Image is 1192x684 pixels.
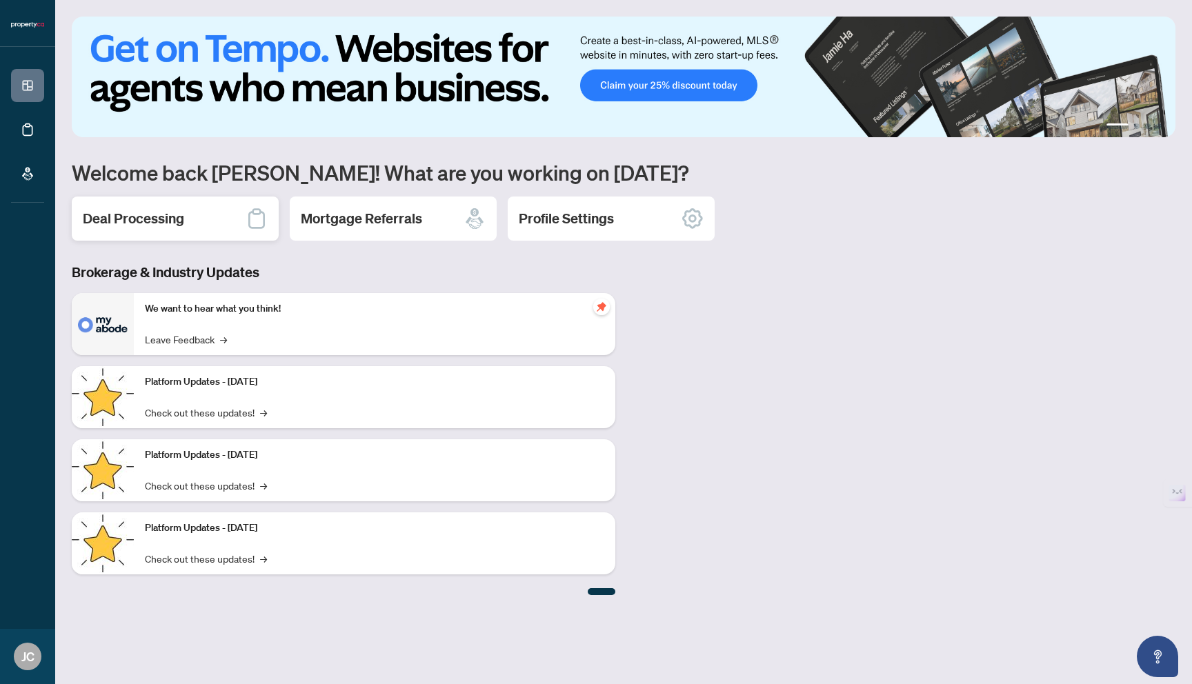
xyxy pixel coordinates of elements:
[145,332,227,347] a: Leave Feedback→
[145,551,267,566] a: Check out these updates!→
[1137,636,1178,677] button: Open asap
[72,366,134,428] img: Platform Updates - July 21, 2025
[1156,123,1162,129] button: 4
[145,301,604,316] p: We want to hear what you think!
[145,374,604,390] p: Platform Updates - [DATE]
[593,299,610,315] span: pushpin
[519,209,614,228] h2: Profile Settings
[72,439,134,501] img: Platform Updates - July 8, 2025
[1145,123,1151,129] button: 3
[145,405,267,420] a: Check out these updates!→
[260,551,267,566] span: →
[72,512,134,574] img: Platform Updates - June 23, 2025
[83,209,184,228] h2: Deal Processing
[72,293,134,355] img: We want to hear what you think!
[21,647,34,666] span: JC
[145,521,604,536] p: Platform Updates - [DATE]
[145,447,604,463] p: Platform Updates - [DATE]
[72,17,1175,137] img: Slide 0
[220,332,227,347] span: →
[1106,123,1129,129] button: 1
[145,478,267,493] a: Check out these updates!→
[260,405,267,420] span: →
[72,159,1175,185] h1: Welcome back [PERSON_NAME]! What are you working on [DATE]?
[301,209,422,228] h2: Mortgage Referrals
[1134,123,1140,129] button: 2
[11,21,44,29] img: logo
[260,478,267,493] span: →
[72,263,615,282] h3: Brokerage & Industry Updates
